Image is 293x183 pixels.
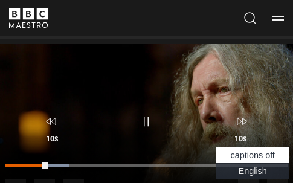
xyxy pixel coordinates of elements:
[239,166,267,176] span: English
[5,164,288,167] div: Progress Bar
[9,8,48,28] svg: BBC Maestro
[272,12,284,24] button: Toggle navigation
[231,150,275,160] span: captions off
